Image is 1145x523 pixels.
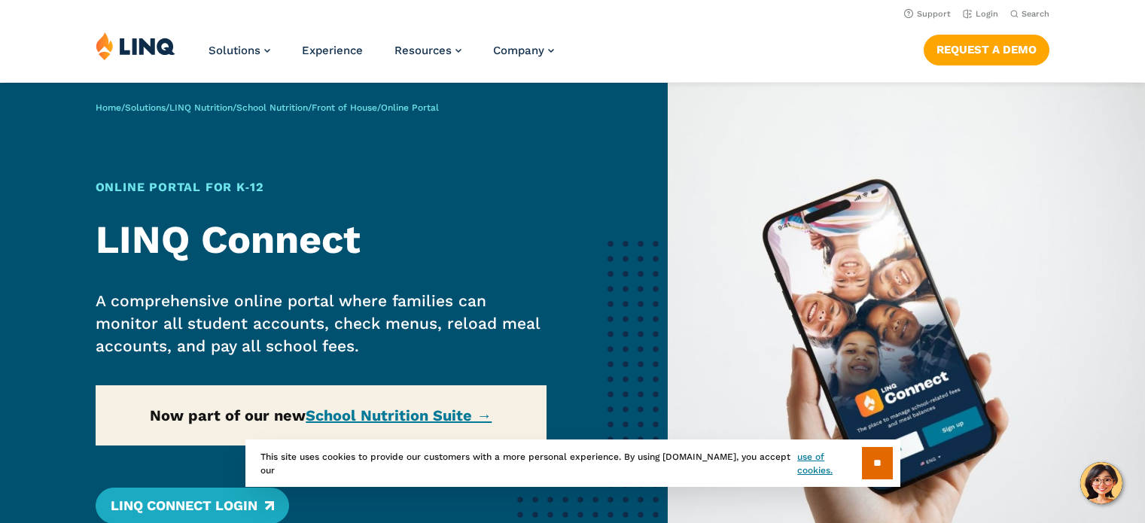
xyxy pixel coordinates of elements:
[209,44,270,57] a: Solutions
[96,32,175,60] img: LINQ | K‑12 Software
[302,44,363,57] a: Experience
[96,217,361,263] strong: LINQ Connect
[312,102,377,113] a: Front of House
[394,44,452,57] span: Resources
[150,406,492,424] strong: Now part of our new
[169,102,233,113] a: LINQ Nutrition
[963,9,998,19] a: Login
[209,32,554,81] nav: Primary Navigation
[797,450,861,477] a: use of cookies.
[96,290,547,357] p: A comprehensive online portal where families can monitor all student accounts, check menus, reloa...
[924,35,1049,65] a: Request a Demo
[1010,8,1049,20] button: Open Search Bar
[493,44,544,57] span: Company
[96,102,439,113] span: / / / / /
[209,44,260,57] span: Solutions
[245,439,900,487] div: This site uses cookies to provide our customers with a more personal experience. By using [DOMAIN...
[381,102,439,113] span: Online Portal
[394,44,461,57] a: Resources
[125,102,166,113] a: Solutions
[493,44,554,57] a: Company
[96,102,121,113] a: Home
[1080,462,1122,504] button: Hello, have a question? Let’s chat.
[924,32,1049,65] nav: Button Navigation
[904,9,951,19] a: Support
[236,102,308,113] a: School Nutrition
[96,178,547,196] h1: Online Portal for K‑12
[1022,9,1049,19] span: Search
